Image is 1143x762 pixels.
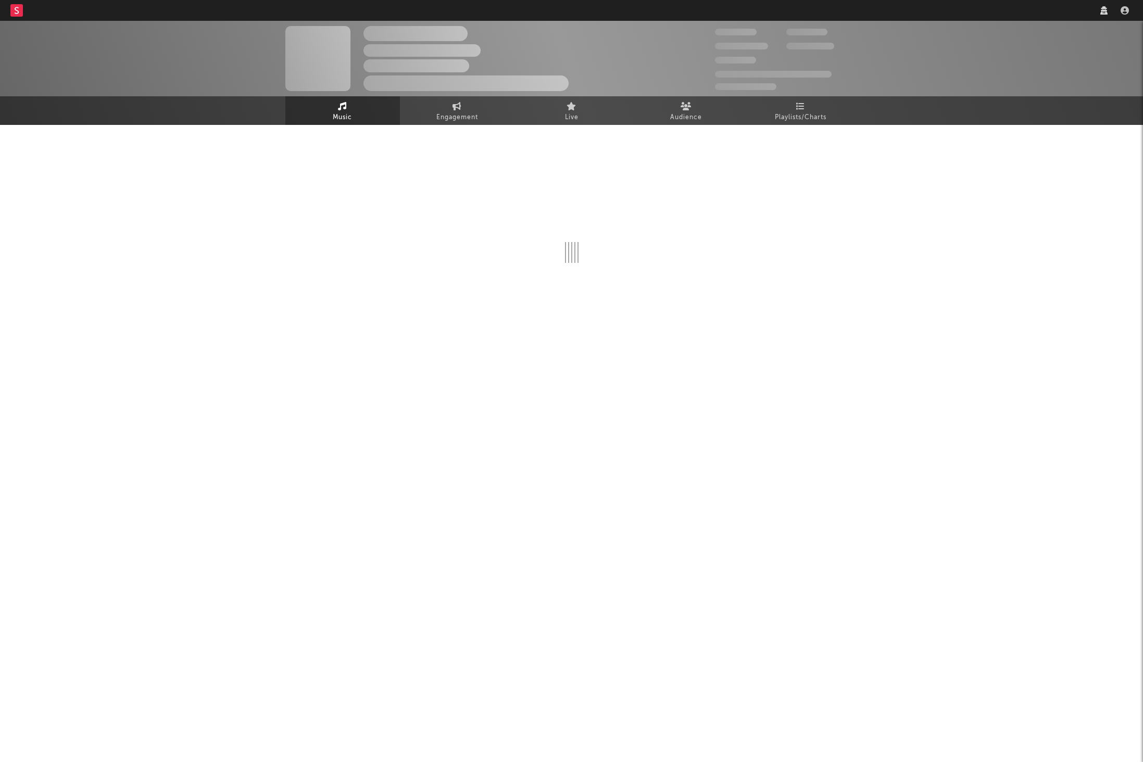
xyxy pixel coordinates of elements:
span: 50,000,000 [715,43,768,49]
a: Music [285,96,400,125]
span: Live [565,111,579,124]
span: 1,000,000 [786,43,834,49]
span: Engagement [436,111,478,124]
span: 50,000,000 Monthly Listeners [715,71,832,78]
span: 300,000 [715,29,757,35]
a: Engagement [400,96,514,125]
span: Audience [670,111,702,124]
span: Playlists/Charts [775,111,826,124]
a: Playlists/Charts [744,96,858,125]
span: 100,000 [786,29,827,35]
span: Jump Score: 85.0 [715,83,776,90]
span: 100,000 [715,57,756,63]
span: Music [333,111,352,124]
a: Audience [629,96,744,125]
a: Live [514,96,629,125]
